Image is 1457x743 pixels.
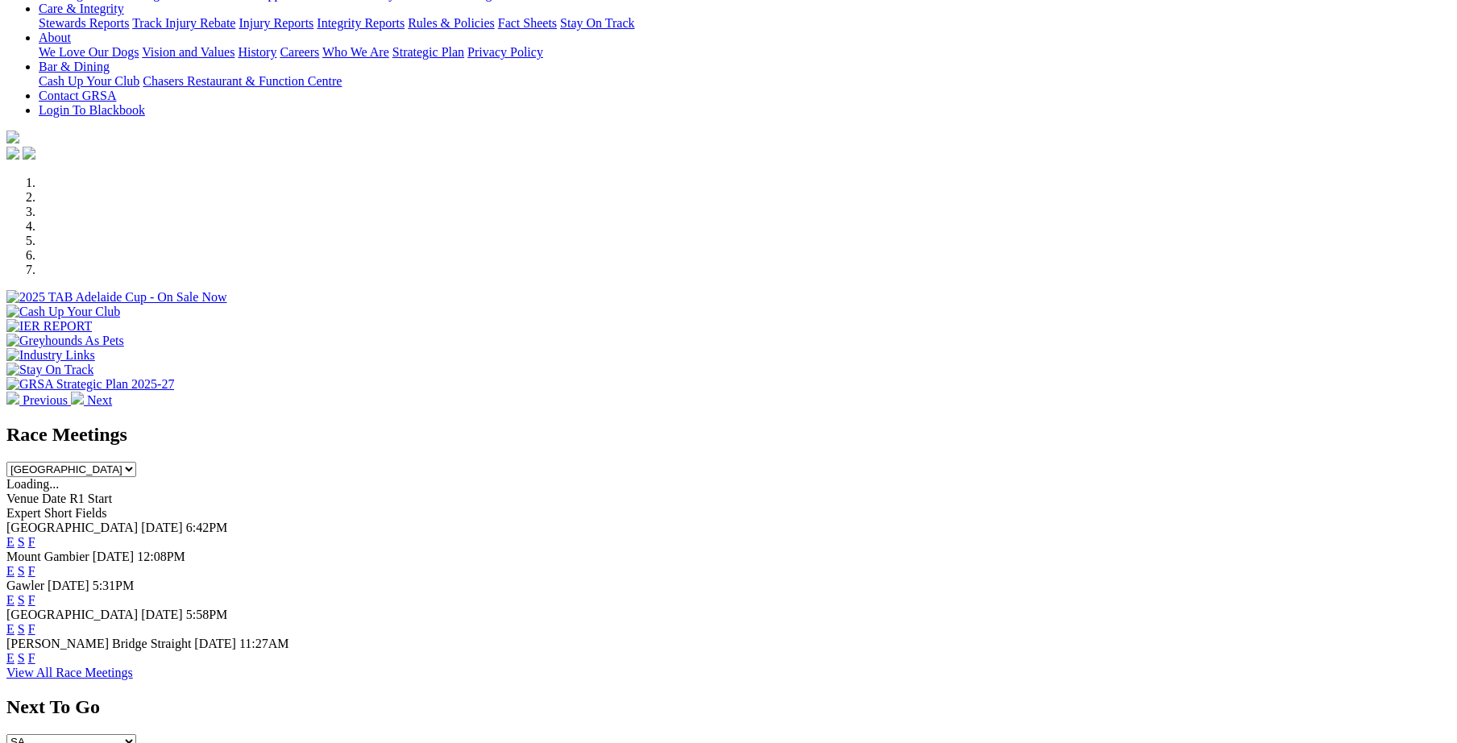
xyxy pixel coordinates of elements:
[6,521,138,534] span: [GEOGRAPHIC_DATA]
[39,16,129,30] a: Stewards Reports
[39,16,1451,31] div: Care & Integrity
[408,16,495,30] a: Rules & Policies
[6,334,124,348] img: Greyhounds As Pets
[6,608,138,621] span: [GEOGRAPHIC_DATA]
[141,521,183,534] span: [DATE]
[87,393,112,407] span: Next
[18,535,25,549] a: S
[6,424,1451,446] h2: Race Meetings
[6,550,89,563] span: Mount Gambier
[498,16,557,30] a: Fact Sheets
[467,45,543,59] a: Privacy Policy
[28,593,35,607] a: F
[6,564,15,578] a: E
[18,622,25,636] a: S
[6,696,1451,718] h2: Next To Go
[71,393,112,407] a: Next
[6,319,92,334] img: IER REPORT
[6,348,95,363] img: Industry Links
[69,492,112,505] span: R1 Start
[6,535,15,549] a: E
[143,74,342,88] a: Chasers Restaurant & Function Centre
[317,16,405,30] a: Integrity Reports
[6,579,44,592] span: Gawler
[6,363,93,377] img: Stay On Track
[239,16,313,30] a: Injury Reports
[239,637,289,650] span: 11:27AM
[39,89,116,102] a: Contact GRSA
[6,147,19,160] img: facebook.svg
[6,637,191,650] span: [PERSON_NAME] Bridge Straight
[142,45,235,59] a: Vision and Values
[39,74,139,88] a: Cash Up Your Club
[28,535,35,549] a: F
[39,74,1451,89] div: Bar & Dining
[6,392,19,405] img: chevron-left-pager-white.svg
[560,16,634,30] a: Stay On Track
[6,666,133,679] a: View All Race Meetings
[28,651,35,665] a: F
[6,393,71,407] a: Previous
[186,608,228,621] span: 5:58PM
[6,377,174,392] img: GRSA Strategic Plan 2025-27
[39,45,139,59] a: We Love Our Dogs
[48,579,89,592] span: [DATE]
[42,492,66,505] span: Date
[44,506,73,520] span: Short
[18,651,25,665] a: S
[39,103,145,117] a: Login To Blackbook
[75,506,106,520] span: Fields
[6,593,15,607] a: E
[194,637,236,650] span: [DATE]
[28,622,35,636] a: F
[392,45,464,59] a: Strategic Plan
[6,506,41,520] span: Expert
[141,608,183,621] span: [DATE]
[137,550,185,563] span: 12:08PM
[322,45,389,59] a: Who We Are
[93,550,135,563] span: [DATE]
[23,147,35,160] img: twitter.svg
[23,393,68,407] span: Previous
[6,477,59,491] span: Loading...
[39,45,1451,60] div: About
[6,651,15,665] a: E
[132,16,235,30] a: Track Injury Rebate
[238,45,276,59] a: History
[18,564,25,578] a: S
[39,60,110,73] a: Bar & Dining
[6,290,227,305] img: 2025 TAB Adelaide Cup - On Sale Now
[28,564,35,578] a: F
[71,392,84,405] img: chevron-right-pager-white.svg
[39,2,124,15] a: Care & Integrity
[6,622,15,636] a: E
[280,45,319,59] a: Careers
[186,521,228,534] span: 6:42PM
[6,305,120,319] img: Cash Up Your Club
[6,492,39,505] span: Venue
[39,31,71,44] a: About
[6,131,19,143] img: logo-grsa-white.png
[93,579,135,592] span: 5:31PM
[18,593,25,607] a: S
